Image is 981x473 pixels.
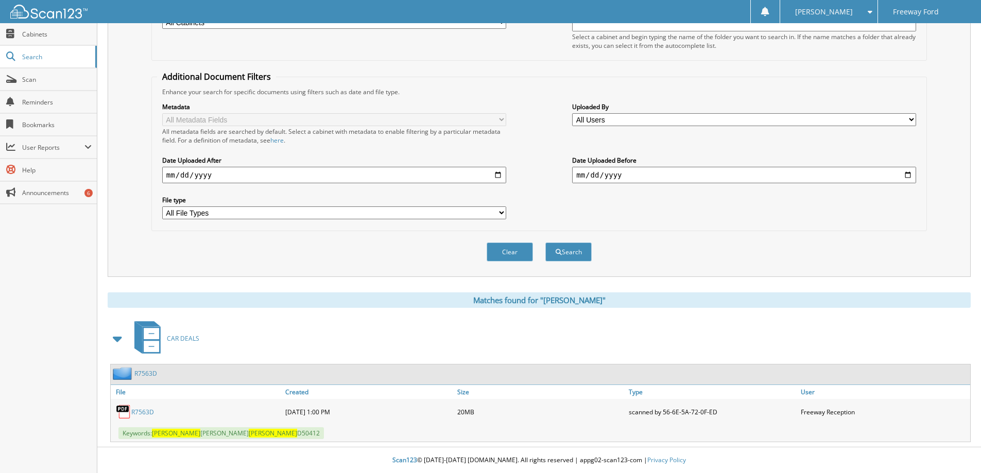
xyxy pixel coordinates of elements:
[22,166,92,174] span: Help
[798,385,970,399] a: User
[572,32,916,50] div: Select a cabinet and begin typing the name of the folder you want to search in. If the name match...
[157,71,276,82] legend: Additional Document Filters
[930,424,981,473] iframe: Chat Widget
[84,189,93,197] div: 6
[893,9,939,15] span: Freeway Ford
[162,167,506,183] input: start
[572,156,916,165] label: Date Uploaded Before
[283,385,455,399] a: Created
[152,429,200,437] span: [PERSON_NAME]
[162,127,506,145] div: All metadata fields are searched by default. Select a cabinet with metadata to enable filtering b...
[22,75,92,84] span: Scan
[111,385,283,399] a: File
[22,188,92,197] span: Announcements
[97,448,981,473] div: © [DATE]-[DATE] [DOMAIN_NAME]. All rights reserved | appg02-scan123-com |
[572,102,916,111] label: Uploaded By
[134,369,157,378] a: R7563D
[283,401,455,422] div: [DATE] 1:00 PM
[455,401,627,422] div: 20MB
[270,136,284,145] a: here
[487,242,533,261] button: Clear
[167,334,199,343] span: CAR DEALS
[798,401,970,422] div: Freeway Reception
[22,120,92,129] span: Bookmarks
[795,9,853,15] span: [PERSON_NAME]
[118,427,324,439] span: Keywords: [PERSON_NAME] D50412
[162,156,506,165] label: Date Uploaded After
[22,143,84,152] span: User Reports
[455,385,627,399] a: Size
[113,367,134,380] img: folder2.png
[116,404,131,419] img: PDF.png
[647,456,686,464] a: Privacy Policy
[128,318,199,359] a: CAR DEALS
[626,385,798,399] a: Type
[572,167,916,183] input: end
[131,408,154,416] a: R7563D
[22,30,92,39] span: Cabinets
[22,98,92,107] span: Reminders
[162,196,506,204] label: File type
[10,5,88,19] img: scan123-logo-white.svg
[545,242,592,261] button: Search
[249,429,297,437] span: [PERSON_NAME]
[392,456,417,464] span: Scan123
[157,87,921,96] div: Enhance your search for specific documents using filters such as date and file type.
[108,292,971,308] div: Matches found for "[PERSON_NAME]"
[22,52,90,61] span: Search
[626,401,798,422] div: scanned by 56-6E-5A-72-0F-ED
[162,102,506,111] label: Metadata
